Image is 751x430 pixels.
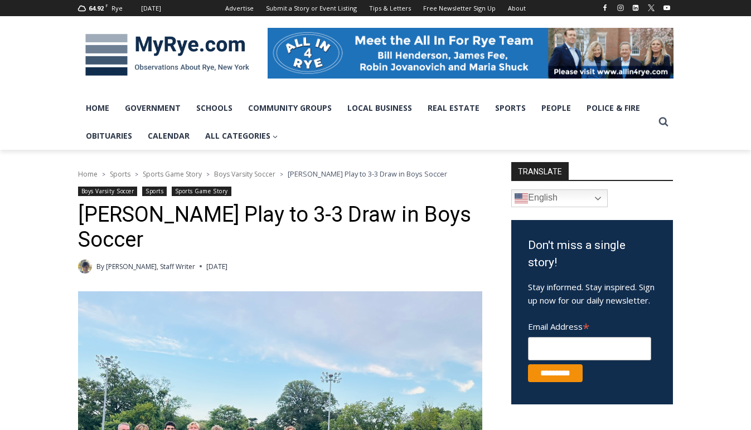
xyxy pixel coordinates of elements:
[197,122,286,150] a: All Categories
[579,94,648,122] a: Police & Fire
[534,94,579,122] a: People
[105,2,108,8] span: F
[614,1,627,14] a: Instagram
[117,94,188,122] a: Government
[140,122,197,150] a: Calendar
[528,315,651,335] label: Email Address
[96,261,104,272] span: By
[340,94,420,122] a: Local Business
[78,94,653,150] nav: Primary Navigation
[89,4,104,12] span: 64.92
[660,1,674,14] a: YouTube
[102,170,105,178] span: >
[240,94,340,122] a: Community Groups
[78,94,117,122] a: Home
[78,260,92,273] img: (PHOTO: MyRye.com 2024 Head Intern, Editor and now Staff Writer Charlie Morris. Contributed.)Char...
[112,3,123,13] div: Rye
[645,1,658,14] a: X
[629,1,642,14] a: Linkedin
[78,122,140,150] a: Obituaries
[653,112,674,132] button: View Search Form
[78,168,482,179] nav: Breadcrumbs
[206,261,227,272] time: [DATE]
[142,187,167,196] a: Sports
[205,130,278,142] span: All Categories
[528,237,656,272] h3: Don't miss a single story!
[214,169,275,179] a: Boys Varsity Soccer
[206,170,210,178] span: >
[143,169,202,179] a: Sports Game Story
[135,170,138,178] span: >
[106,262,195,271] a: [PERSON_NAME], Staff Writer
[78,202,482,253] h1: [PERSON_NAME] Play to 3-3 Draw in Boys Soccer
[78,169,98,179] a: Home
[515,192,528,205] img: en
[78,260,92,273] a: Author image
[78,26,256,84] img: MyRye.com
[598,1,612,14] a: Facebook
[288,169,447,179] span: [PERSON_NAME] Play to 3-3 Draw in Boys Soccer
[511,189,608,207] a: English
[511,162,569,180] strong: TRANSLATE
[110,169,130,179] a: Sports
[528,280,656,307] p: Stay informed. Stay inspired. Sign up now for our daily newsletter.
[78,187,138,196] a: Boys Varsity Soccer
[172,187,231,196] a: Sports Game Story
[487,94,534,122] a: Sports
[420,94,487,122] a: Real Estate
[141,3,161,13] div: [DATE]
[268,28,674,78] img: All in for Rye
[280,170,283,178] span: >
[188,94,240,122] a: Schools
